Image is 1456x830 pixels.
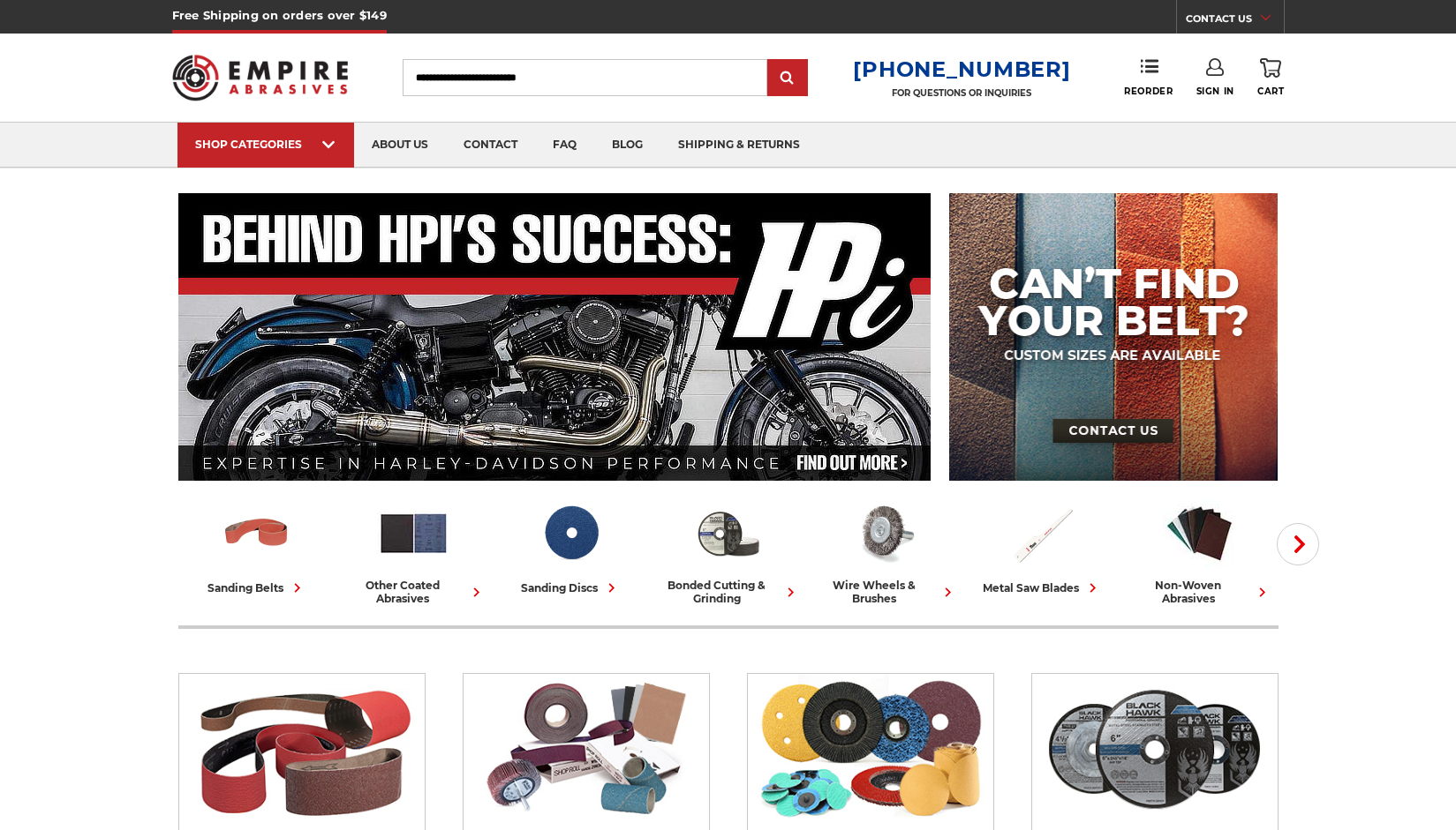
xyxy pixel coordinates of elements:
[1006,497,1079,570] img: Metal Saw Blades
[195,138,336,151] div: SHOP CATEGORIES
[534,497,607,570] img: Sanding Discs
[377,497,450,570] img: Other Coated Abrasives
[1186,9,1284,34] a: CONTACT US
[1196,86,1234,97] span: Sign In
[657,497,800,605] a: bonded cutting & grinding
[1257,86,1284,97] span: Cart
[220,497,293,570] img: Sanding Belts
[1040,674,1269,824] img: Bonded Cutting & Grinding
[185,497,328,597] a: sanding belts
[853,87,1070,99] p: FOR QUESTIONS OR INQUIRIES
[691,497,765,570] img: Bonded Cutting & Grinding
[1124,58,1173,96] a: Reorder
[756,674,984,824] img: Sanding Discs
[594,123,660,168] a: blog
[853,56,1070,82] a: [PHONE_NUMBER]
[1124,86,1173,97] span: Reorder
[1163,497,1236,570] img: Non-woven Abrasives
[172,43,349,112] img: Empire Abrasives
[535,123,594,168] a: faq
[849,497,922,570] img: Wire Wheels & Brushes
[472,674,700,824] img: Other Coated Abrasives
[657,579,800,605] div: bonded cutting & grinding
[660,123,818,168] a: shipping & returns
[1128,579,1271,605] div: non-woven abrasives
[178,193,932,481] img: Banner for an interview featuring Horsepower Inc who makes Harley performance upgrades featured o...
[983,579,1102,597] div: metal saw blades
[770,61,805,96] input: Submit
[1257,58,1284,97] a: Cart
[814,579,957,605] div: wire wheels & brushes
[354,123,446,168] a: about us
[187,674,416,824] img: Sanding Belts
[1128,497,1271,605] a: non-woven abrasives
[500,497,643,597] a: sanding discs
[971,497,1114,597] a: metal saw blades
[343,497,486,605] a: other coated abrasives
[207,579,306,597] div: sanding belts
[949,193,1278,481] img: promo banner for custom belts.
[814,497,957,605] a: wire wheels & brushes
[1277,523,1319,565] button: Next
[446,123,535,168] a: contact
[343,579,486,605] div: other coated abrasives
[521,579,621,597] div: sanding discs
